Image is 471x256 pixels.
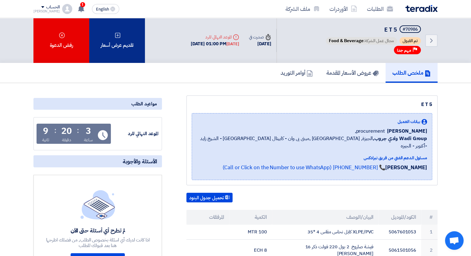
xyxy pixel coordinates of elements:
[378,225,421,239] td: 5067601053
[384,25,397,34] span: E T 5
[373,135,427,142] b: Wadi Group وادي جروب,
[54,125,56,136] div: :
[399,37,421,45] span: تم القبول
[329,38,364,44] span: Food & Beverage
[81,190,115,219] img: empty_state_list.svg
[123,158,157,165] span: الأسئلة والأجوبة
[33,18,89,63] div: رفض الدعوة
[62,4,72,14] img: profile_test.png
[281,2,325,16] a: ملف الشركة
[80,2,85,7] span: 1
[112,130,159,137] div: الموعد النهائي للرد
[229,210,272,225] th: الكمية
[191,40,239,47] div: [DATE] 01:00 PM
[192,101,432,108] div: E T 5
[226,41,239,47] div: [DATE]
[326,69,379,76] h5: عروض الأسعار المقدمة
[229,225,272,239] td: 100 MTR
[249,34,271,40] div: صدرت في
[355,127,385,135] span: procurement,
[385,164,427,171] strong: [PERSON_NAME]
[46,5,59,10] div: الحساب
[281,69,313,76] h5: أوامر التوريد
[191,34,239,40] div: الموعد النهائي للرد
[249,40,271,47] div: [DATE]
[445,231,464,250] a: Open chat
[325,25,422,34] h5: E T 5
[45,227,150,234] div: لم تطرح أي أسئلة حتى الآن
[403,27,418,32] div: #70986
[378,210,421,225] th: الكود/الموديل
[405,5,438,12] img: Teradix logo
[33,10,60,13] div: [PERSON_NAME]
[61,127,72,135] div: 20
[92,4,119,14] button: English
[84,137,93,143] div: ساعة
[326,37,397,45] span: مجال عمل الشركة:
[89,18,145,63] div: تقديم عرض أسعار
[77,125,79,136] div: :
[325,2,362,16] a: الأوردرات
[43,127,48,135] div: 9
[392,69,431,76] h5: ملخص الطلب
[421,210,438,225] th: #
[86,127,91,135] div: 3
[274,63,320,83] a: أوامر التوريد
[272,210,379,225] th: البيان/الوصف
[186,210,229,225] th: المرفقات
[96,7,109,11] span: English
[186,193,233,203] button: تحميل جدول البنود
[386,63,438,83] a: ملخص الطلب
[397,47,411,53] span: مهم جدا
[197,155,427,161] div: مسئول الدعم الفني من فريق تيرادكس
[197,135,427,150] span: الجيزة, [GEOGRAPHIC_DATA] ,مبنى بى وان - كابيتال [GEOGRAPHIC_DATA] - الشيخ زايد -أكتوبر - الجيزه
[33,98,162,110] div: مواعيد الطلب
[421,225,438,239] td: 1
[42,137,49,143] div: ثانية
[320,63,386,83] a: عروض الأسعار المقدمة
[272,225,379,239] td: XLPE/PVC كابل نحاس مقاس 4 *35
[45,237,150,248] div: اذا كانت لديك أي اسئلة بخصوص الطلب, من فضلك اطرحها هنا بعد قبولك للطلب
[62,137,72,143] div: دقيقة
[222,164,385,171] a: 📞 [PHONE_NUMBER] (Call or Click on the Number to use WhatsApp)
[362,2,398,16] a: الطلبات
[398,118,420,125] span: بيانات العميل
[387,127,427,135] span: [PERSON_NAME]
